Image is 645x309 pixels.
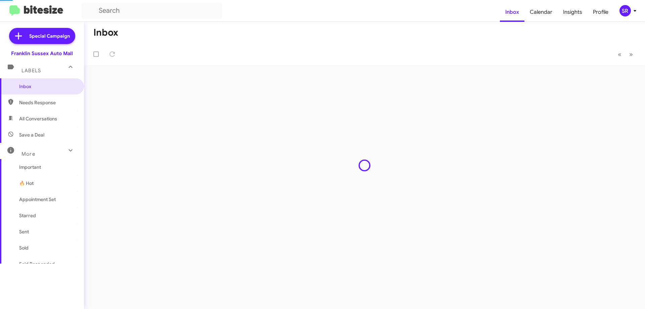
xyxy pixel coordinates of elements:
nav: Page navigation example [614,47,637,61]
span: More [21,151,35,157]
span: Starred [19,212,36,219]
a: Calendar [524,2,558,22]
button: SR [614,5,638,16]
span: Save a Deal [19,131,44,138]
span: Sold Responded [19,261,55,267]
input: Search [81,3,222,19]
a: Profile [588,2,614,22]
span: Important [19,164,76,170]
span: Special Campaign [29,33,70,39]
span: 🔥 Hot [19,180,34,187]
span: « [618,50,621,59]
span: Sent [19,228,29,235]
span: Inbox [19,83,76,90]
a: Insights [558,2,588,22]
span: » [629,50,633,59]
a: Special Campaign [9,28,75,44]
div: SR [619,5,631,16]
button: Previous [614,47,626,61]
span: Labels [21,68,41,74]
span: Appointment Set [19,196,56,203]
div: Franklin Sussex Auto Mall [11,50,73,57]
a: Inbox [500,2,524,22]
span: All Conversations [19,115,57,122]
span: Needs Response [19,99,76,106]
span: Sold [19,244,29,251]
button: Next [625,47,637,61]
h1: Inbox [93,27,118,38]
